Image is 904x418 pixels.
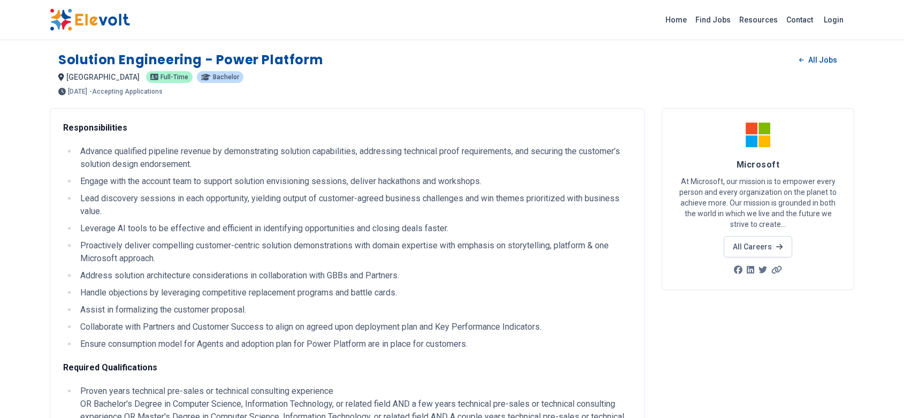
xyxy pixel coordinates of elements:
[675,176,841,230] p: At Microsoft, our mission is to empower every person and every organization on the planet to achi...
[50,9,130,31] img: Elevolt
[661,11,691,28] a: Home
[735,11,782,28] a: Resources
[68,88,87,95] span: [DATE]
[77,303,631,316] li: Assist in formalizing the customer proposal.
[160,74,188,80] span: Full-time
[77,321,631,333] li: Collaborate with Partners and Customer Success to align on agreed upon deployment plan and Key Pe...
[691,11,735,28] a: Find Jobs
[817,9,850,31] a: Login
[63,362,157,373] strong: Required Qualifications
[77,239,631,265] li: Proactively deliver compelling customer-centric solution demonstrations with domain expertise wit...
[745,121,771,148] img: Microsoft
[213,74,239,80] span: Bachelor
[791,52,846,68] a: All Jobs
[737,159,779,170] span: Microsoft
[63,123,127,133] strong: Responsibilities
[77,145,631,171] li: Advance qualified pipeline revenue by demonstrating solution capabilities, addressing technical p...
[77,269,631,282] li: Address solution architecture considerations in collaboration with GBBs and Partners.
[77,338,631,351] li: Ensure consumption model for Agents and adoption plan for Power Platform are in place for customers.
[89,88,163,95] p: - Accepting Applications
[66,73,140,81] span: [GEOGRAPHIC_DATA]
[782,11,817,28] a: Contact
[58,51,323,69] h1: Solution Engineering - Power Platform
[77,286,631,299] li: Handle objections by leveraging competitive replacement programs and battle cards.
[77,192,631,218] li: Lead discovery sessions in each opportunity, yielding output of customer-agreed business challeng...
[77,175,631,188] li: Engage with the account team to support solution envisioning sessions, deliver hackathons and wor...
[724,236,792,257] a: All Careers
[77,222,631,235] li: Leverage AI tools to be effective and efficient in identifying opportunities and closing deals fa...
